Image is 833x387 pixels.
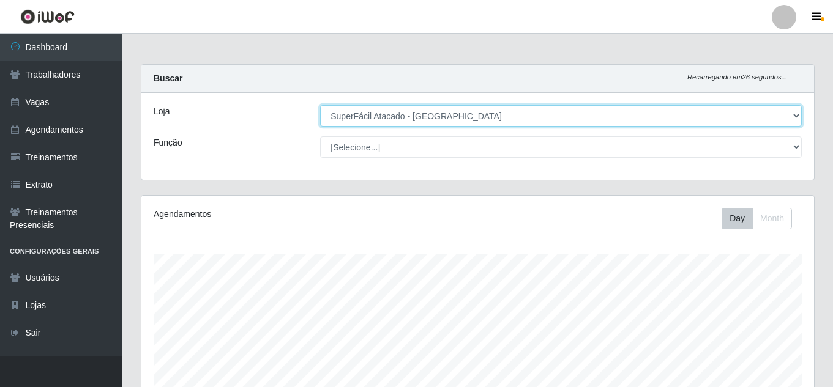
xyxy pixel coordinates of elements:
[154,136,182,149] label: Função
[752,208,792,229] button: Month
[722,208,753,229] button: Day
[722,208,792,229] div: First group
[20,9,75,24] img: CoreUI Logo
[687,73,787,81] i: Recarregando em 26 segundos...
[154,105,170,118] label: Loja
[722,208,802,229] div: Toolbar with button groups
[154,73,182,83] strong: Buscar
[154,208,413,221] div: Agendamentos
